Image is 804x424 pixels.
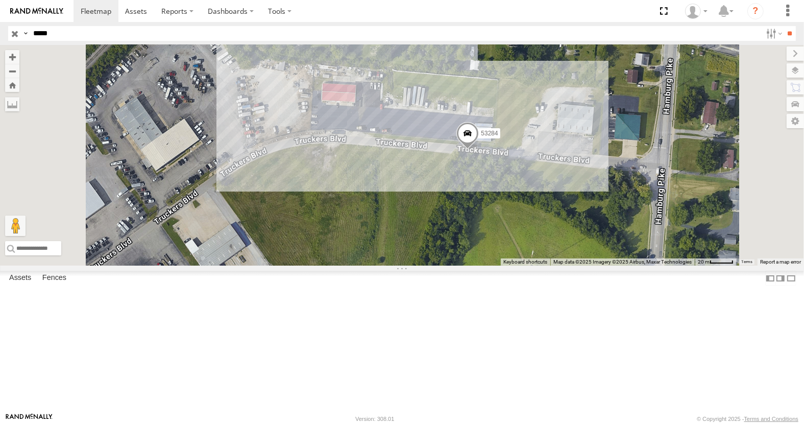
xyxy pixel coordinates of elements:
[5,78,19,92] button: Zoom Home
[10,8,63,15] img: rand-logo.svg
[744,416,798,422] a: Terms and Conditions
[481,130,498,137] span: 53284
[747,3,764,19] i: ?
[5,50,19,64] button: Zoom in
[762,26,784,41] label: Search Filter Options
[681,4,711,19] div: Miky Transport
[765,271,775,286] label: Dock Summary Table to the Left
[786,271,796,286] label: Hide Summary Table
[787,114,804,128] label: Map Settings
[355,416,394,422] div: Version: 308.01
[37,271,71,286] label: Fences
[775,271,786,286] label: Dock Summary Table to the Right
[4,271,36,286] label: Assets
[698,259,710,265] span: 20 m
[553,259,692,265] span: Map data ©2025 Imagery ©2025 Airbus, Maxar Technologies
[21,26,30,41] label: Search Query
[695,258,737,266] button: Map Scale: 20 m per 43 pixels
[5,64,19,78] button: Zoom out
[503,258,547,266] button: Keyboard shortcuts
[760,259,801,265] a: Report a map error
[6,414,53,424] a: Visit our Website
[5,216,26,236] button: Drag Pegman onto the map to open Street View
[5,97,19,111] label: Measure
[697,416,798,422] div: © Copyright 2025 -
[742,260,752,264] a: Terms (opens in new tab)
